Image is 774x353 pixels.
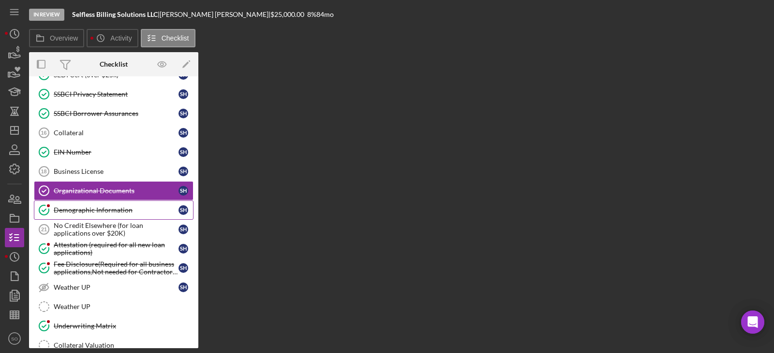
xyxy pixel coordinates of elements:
[179,263,188,273] div: S H
[11,336,18,341] text: SO
[29,29,84,47] button: Overview
[54,222,179,237] div: No Credit Elsewhere (for loan applications over $20K)
[34,220,193,239] a: 21No Credit Elsewhere (for loan applications over $20K)SH
[54,110,179,117] div: SSBCI Borrower Assurances
[54,129,179,137] div: Collateral
[34,200,193,220] a: Demographic InformationSH
[54,341,193,349] div: Collateral Valuation
[141,29,195,47] button: Checklist
[34,104,193,123] a: SSBCI Borrower AssurancesSH
[34,239,193,258] a: Attestation (required for all new loan applications)SH
[34,162,193,181] a: 18Business LicenseSH
[5,329,24,348] button: SO
[179,89,188,99] div: S H
[54,260,179,276] div: Fee Disclosure(Required for all business applications,Not needed for Contractor loans)
[179,147,188,157] div: S H
[29,9,64,21] div: In Review
[34,316,193,336] a: Underwriting Matrix
[179,128,188,138] div: S H
[316,11,334,18] div: 84 mo
[179,167,188,176] div: S H
[179,282,188,292] div: S H
[179,225,188,234] div: S H
[41,226,47,232] tspan: 21
[72,11,160,18] div: |
[741,311,764,334] div: Open Intercom Messenger
[179,205,188,215] div: S H
[34,85,193,104] a: SSBCI Privacy StatementSH
[54,168,179,175] div: Business License
[72,10,158,18] b: Selfless Billing Solutions LLC
[54,148,179,156] div: EIN Number
[34,297,193,316] a: Weather UP
[110,34,132,42] label: Activity
[54,303,193,311] div: Weather UP
[179,186,188,196] div: S H
[50,34,78,42] label: Overview
[54,90,179,98] div: SSBCI Privacy Statement
[54,322,193,330] div: Underwriting Matrix
[34,278,193,297] a: Weather UPSH
[54,283,179,291] div: Weather UP
[34,258,193,278] a: Fee Disclosure(Required for all business applications,Not needed for Contractor loans)SH
[160,11,270,18] div: [PERSON_NAME] [PERSON_NAME] |
[87,29,138,47] button: Activity
[41,130,46,136] tspan: 16
[179,109,188,118] div: S H
[54,206,179,214] div: Demographic Information
[41,169,46,174] tspan: 18
[54,241,179,256] div: Attestation (required for all new loan applications)
[34,123,193,142] a: 16CollateralSH
[100,60,128,68] div: Checklist
[162,34,189,42] label: Checklist
[307,11,316,18] div: 8 %
[34,181,193,200] a: Organizational DocumentsSH
[54,187,179,195] div: Organizational Documents
[34,142,193,162] a: EIN NumberSH
[270,11,307,18] div: $25,000.00
[179,244,188,254] div: S H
